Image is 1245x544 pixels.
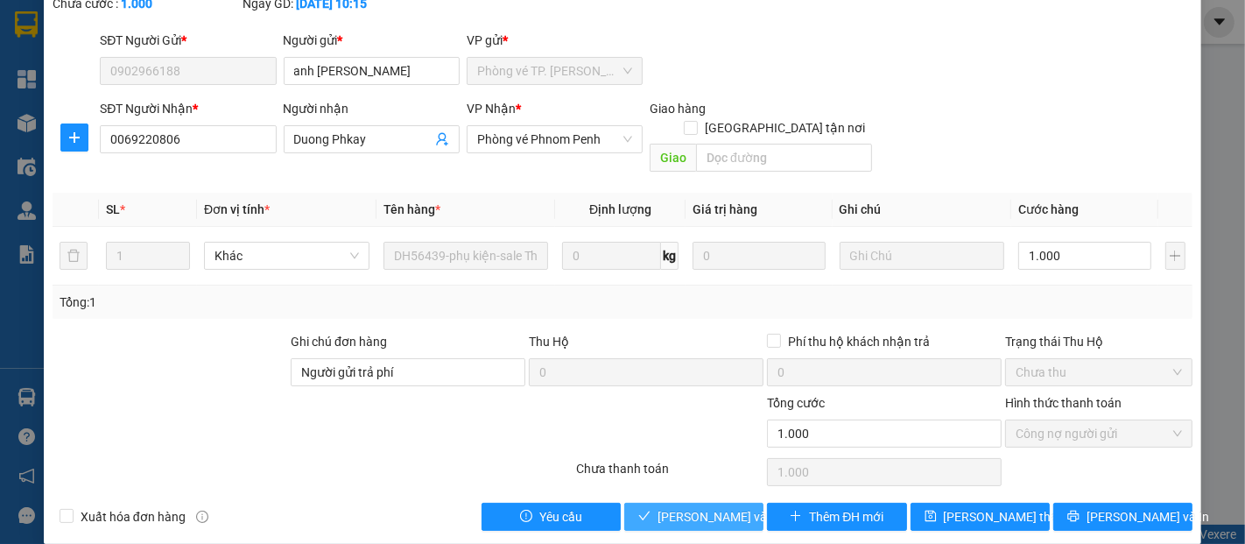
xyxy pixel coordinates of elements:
[291,335,387,349] label: Ghi chú đơn hàng
[383,242,549,270] input: VD: Bàn, Ghế
[833,193,1012,227] th: Ghi chú
[624,503,763,531] button: check[PERSON_NAME] và Giao hàng
[284,99,460,118] div: Người nhận
[1067,510,1080,524] span: printer
[291,358,525,386] input: Ghi chú đơn hàng
[539,507,582,526] span: Yêu cầu
[911,503,1050,531] button: save[PERSON_NAME] thay đổi
[650,102,706,116] span: Giao hàng
[196,511,208,523] span: info-circle
[925,510,937,524] span: save
[529,335,569,349] span: Thu Hộ
[1165,242,1186,270] button: plus
[467,31,643,50] div: VP gửi
[944,507,1084,526] span: [PERSON_NAME] thay đổi
[781,332,937,351] span: Phí thu hộ khách nhận trả
[60,293,482,312] div: Tổng: 1
[435,132,449,146] span: user-add
[693,242,825,270] input: 0
[1016,359,1182,385] span: Chưa thu
[520,510,532,524] span: exclamation-circle
[383,202,440,216] span: Tên hàng
[482,503,621,531] button: exclamation-circleYêu cầu
[215,243,359,269] span: Khác
[1005,396,1122,410] label: Hình thức thanh toán
[650,144,696,172] span: Giao
[61,131,88,145] span: plus
[638,510,651,524] span: check
[589,202,651,216] span: Định lượng
[106,202,120,216] span: SL
[60,242,88,270] button: delete
[1018,202,1079,216] span: Cước hàng
[698,118,872,138] span: [GEOGRAPHIC_DATA] tận nơi
[840,242,1005,270] input: Ghi Chú
[1005,332,1192,351] div: Trạng thái Thu Hộ
[74,507,193,526] span: Xuất hóa đơn hàng
[696,144,872,172] input: Dọc đường
[809,507,883,526] span: Thêm ĐH mới
[693,202,757,216] span: Giá trị hàng
[284,31,460,50] div: Người gửi
[1053,503,1192,531] button: printer[PERSON_NAME] và In
[767,396,825,410] span: Tổng cước
[60,124,88,152] button: plus
[575,459,766,490] div: Chưa thanh toán
[1087,507,1209,526] span: [PERSON_NAME] và In
[661,242,679,270] span: kg
[204,202,270,216] span: Đơn vị tính
[477,58,632,84] span: Phòng vé TP. Hồ Chí Minh
[658,507,826,526] span: [PERSON_NAME] và Giao hàng
[467,102,516,116] span: VP Nhận
[767,503,906,531] button: plusThêm ĐH mới
[100,31,276,50] div: SĐT Người Gửi
[477,126,632,152] span: Phòng vé Phnom Penh
[790,510,802,524] span: plus
[1016,420,1182,447] span: Công nợ người gửi
[100,99,276,118] div: SĐT Người Nhận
